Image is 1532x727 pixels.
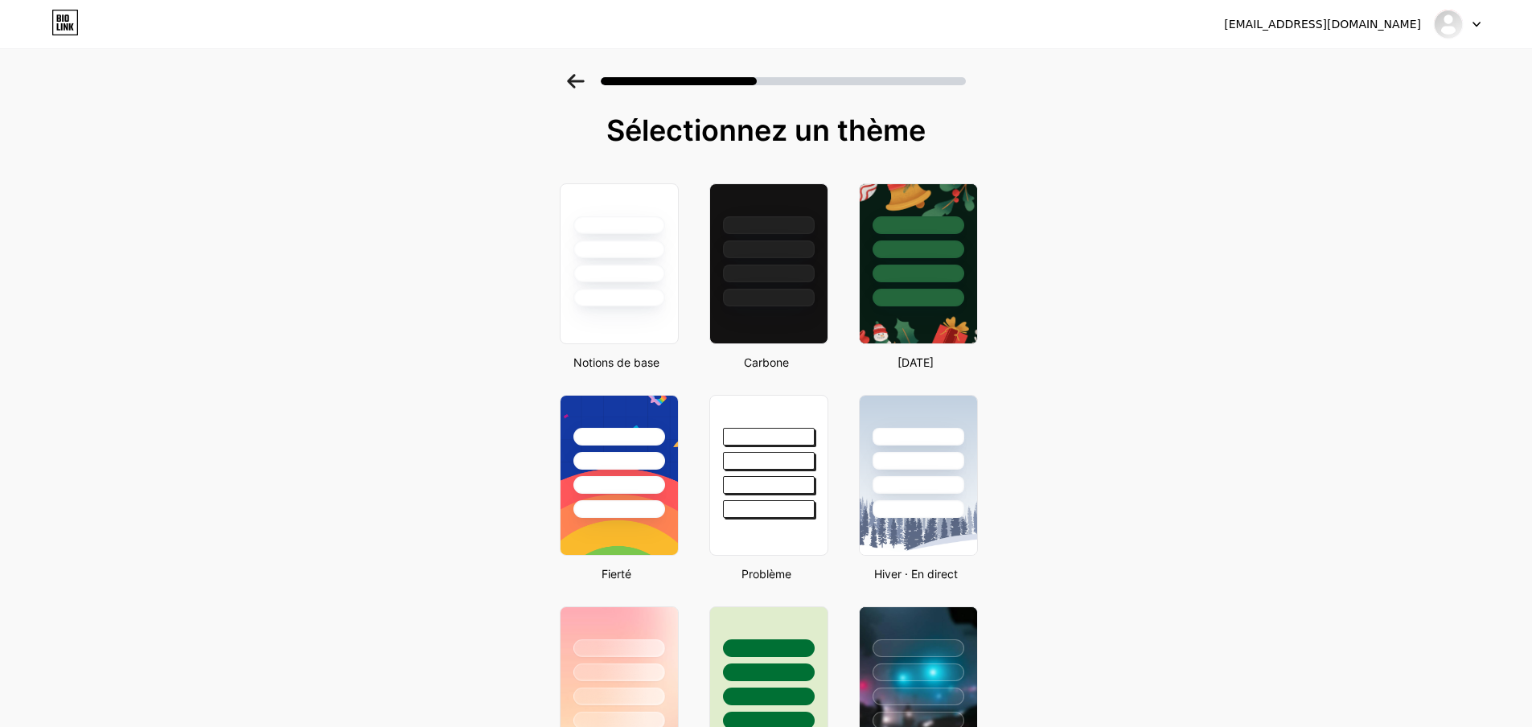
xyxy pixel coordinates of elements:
[897,355,934,369] font: [DATE]
[1224,18,1421,31] font: [EMAIL_ADDRESS][DOMAIN_NAME]
[573,355,659,369] font: Notions de base
[606,113,926,148] font: Sélectionnez un thème
[602,567,631,581] font: Fierté
[744,355,789,369] font: Carbone
[1433,9,1464,39] img: lyamyatv
[741,567,791,581] font: Problème
[874,567,958,581] font: Hiver · En direct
